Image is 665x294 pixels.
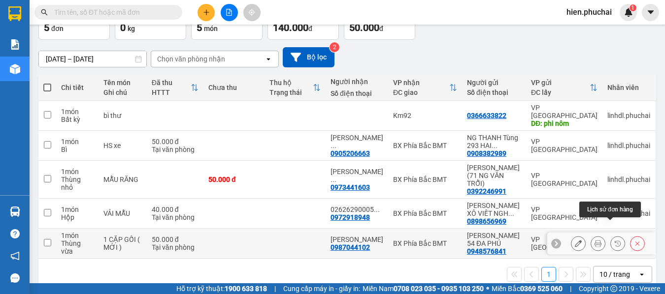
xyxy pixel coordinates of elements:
[331,206,383,213] div: 02626290005 LAN ANH
[624,8,633,17] img: icon-new-feature
[330,42,339,52] sup: 2
[283,283,360,294] span: Cung cấp máy in - giấy in:
[61,213,94,221] div: Hộp
[152,213,199,221] div: Tại văn phòng
[559,6,620,18] span: hien.phuchai
[631,4,634,11] span: 1
[204,25,218,32] span: món
[393,209,457,217] div: BX Phía Bắc BMT
[599,269,630,279] div: 10 / trang
[607,112,650,119] div: linhdl.phuchai
[331,235,383,243] div: nguyễn thị mai
[492,283,563,294] span: Miền Bắc
[607,142,650,149] div: linhdl.phuchai
[10,206,20,217] img: warehouse-icon
[630,4,636,11] sup: 1
[225,285,267,293] strong: 1900 633 818
[531,79,590,87] div: VP gửi
[10,229,20,238] span: question-circle
[61,108,94,116] div: 1 món
[379,25,383,32] span: đ
[610,285,617,292] span: copyright
[492,142,498,149] span: ...
[152,138,199,146] div: 50.000 đ
[467,202,521,217] div: KIỀU NHUNG XÔ VIẾT NGHỆ TĨNH
[152,206,199,213] div: 40.000 đ
[265,55,272,63] svg: open
[331,213,370,221] div: 0972918948
[579,202,641,217] div: Lịch sử đơn hàng
[607,176,650,183] div: linhdl.phuchai
[363,283,484,294] span: Miền Nam
[103,235,142,251] div: 1 CẶP GỐI ( MỚI )
[61,84,94,91] div: Chi tiết
[508,209,514,217] span: ...
[103,112,142,119] div: bì thư
[10,39,20,50] img: solution-icon
[208,176,260,183] div: 50.000 đ
[467,247,506,255] div: 0948576841
[331,78,383,86] div: Người nhận
[128,25,135,32] span: kg
[467,79,521,87] div: Người gửi
[157,54,225,64] div: Chọn văn phòng nhận
[467,217,506,225] div: 0898656969
[103,209,142,217] div: VẢI MẪU
[274,283,276,294] span: |
[393,112,457,119] div: Km92
[103,142,142,149] div: HS xe
[541,267,556,282] button: 1
[152,146,199,153] div: Tại văn phòng
[61,168,94,176] div: 1 món
[61,206,94,213] div: 1 món
[331,183,370,191] div: 0973441603
[308,25,312,32] span: đ
[531,138,598,153] div: VP [GEOGRAPHIC_DATA]
[54,7,170,18] input: Tìm tên, số ĐT hoặc mã đơn
[10,251,20,261] span: notification
[198,4,215,21] button: plus
[265,75,326,101] th: Toggle SortBy
[39,51,146,67] input: Select a date range.
[349,22,379,33] span: 50.000
[642,4,659,21] button: caret-down
[531,88,590,96] div: ĐC lấy
[331,176,336,183] span: ...
[44,22,49,33] span: 5
[273,22,308,33] span: 140.000
[331,89,383,97] div: Số điện thoại
[152,79,191,87] div: Đã thu
[147,75,203,101] th: Toggle SortBy
[152,243,199,251] div: Tại văn phòng
[61,232,94,239] div: 1 món
[208,84,260,91] div: Chưa thu
[103,79,142,87] div: Tên món
[374,206,380,213] span: ...
[393,88,449,96] div: ĐC giao
[331,142,336,149] span: ...
[393,142,457,149] div: BX Phía Bắc BMT
[103,88,142,96] div: Ghi chú
[331,149,370,157] div: 0905206663
[226,9,233,16] span: file-add
[8,6,21,21] img: logo-vxr
[393,176,457,183] div: BX Phía Bắc BMT
[467,112,506,119] div: 0366633822
[221,4,238,21] button: file-add
[526,75,602,101] th: Toggle SortBy
[61,146,94,153] div: Bì
[467,164,521,187] div: ĐỖ HOÀNG (71 NG VĂN TRỖI)
[394,285,484,293] strong: 0708 023 035 - 0935 103 250
[531,119,598,127] div: DĐ: phi nôm
[486,287,489,291] span: ⚪️
[331,243,370,251] div: 0987044102
[570,283,571,294] span: |
[120,22,126,33] span: 0
[467,88,521,96] div: Số điện thoại
[388,75,462,101] th: Toggle SortBy
[269,88,313,96] div: Trạng thái
[467,134,521,149] div: NG THANH Tùng 293 HAI BÀ TRƯNG
[520,285,563,293] strong: 0369 525 060
[248,9,255,16] span: aim
[393,239,457,247] div: BX Phía Bắc BMT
